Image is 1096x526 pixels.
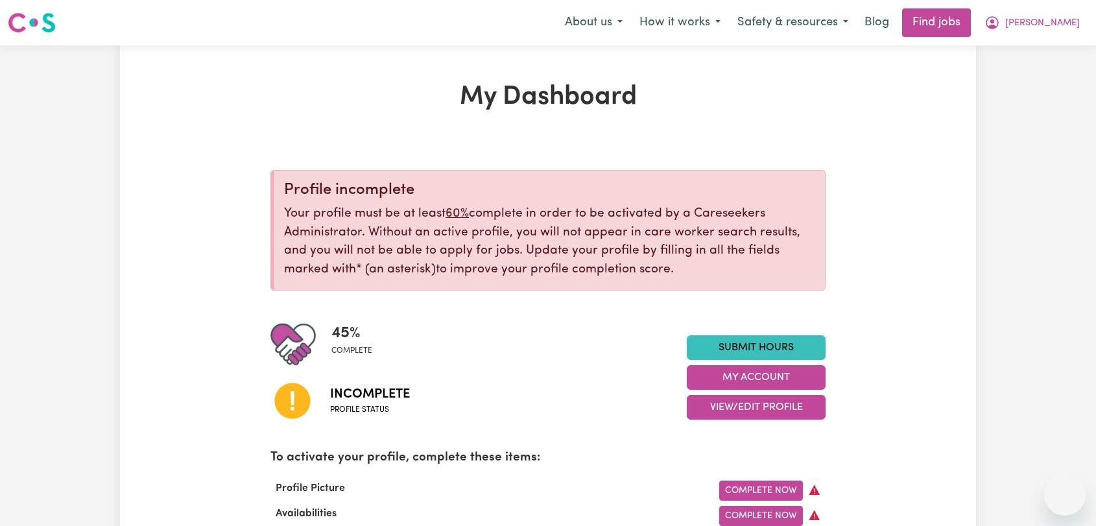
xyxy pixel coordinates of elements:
[631,9,729,36] button: How it works
[1005,16,1080,30] span: [PERSON_NAME]
[270,449,826,468] p: To activate your profile, complete these items:
[8,11,56,34] img: Careseekers logo
[284,181,815,200] div: Profile incomplete
[857,8,897,37] a: Blog
[330,385,410,404] span: Incomplete
[556,9,631,36] button: About us
[270,508,342,519] span: Availabilities
[976,9,1088,36] button: My Account
[902,8,971,37] a: Find jobs
[331,322,383,367] div: Profile completeness: 45%
[1044,474,1086,516] iframe: Button to launch messaging window
[284,205,815,280] p: Your profile must be at least complete in order to be activated by a Careseekers Administrator. W...
[729,9,857,36] button: Safety & resources
[719,481,803,501] a: Complete Now
[687,395,826,420] button: View/Edit Profile
[687,335,826,360] a: Submit Hours
[356,263,436,276] span: an asterisk
[8,8,56,38] a: Careseekers logo
[330,404,410,416] span: Profile status
[331,345,372,357] span: complete
[270,82,826,113] h1: My Dashboard
[446,208,469,220] u: 60%
[270,483,350,494] span: Profile Picture
[331,322,372,345] span: 45 %
[687,365,826,390] button: My Account
[719,506,803,526] a: Complete Now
